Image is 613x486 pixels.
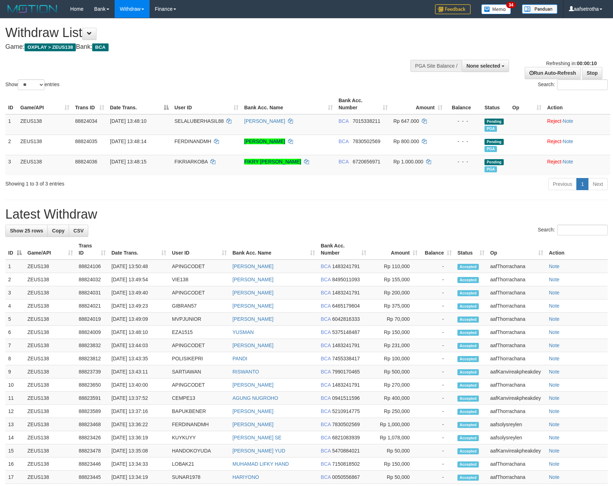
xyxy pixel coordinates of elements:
[232,435,282,440] a: [PERSON_NAME] SE
[5,114,17,135] td: 1
[5,4,59,14] img: MOTION_logo.png
[5,365,25,378] td: 9
[76,378,109,392] td: 88823650
[5,43,402,51] h4: Game: Bank:
[549,382,560,388] a: Note
[25,286,76,299] td: ZEUS138
[448,138,479,145] div: - - -
[547,118,561,124] a: Reject
[420,260,455,273] td: -
[110,139,146,144] span: [DATE] 13:48:14
[244,159,301,164] a: FIKRY [PERSON_NAME]
[563,118,573,124] a: Note
[109,418,169,431] td: [DATE] 13:36:22
[169,405,230,418] td: BAPUKBENER
[332,422,360,427] span: Copy 7830502569 to clipboard
[506,2,516,8] span: 34
[169,326,230,339] td: EZA1515
[549,369,560,375] a: Note
[420,431,455,444] td: -
[169,273,230,286] td: VIE138
[109,444,169,458] td: [DATE] 13:35:08
[76,365,109,378] td: 88823739
[332,303,360,309] span: Copy 6465179604 to clipboard
[321,343,331,348] span: BCA
[25,313,76,326] td: ZEUS138
[321,316,331,322] span: BCA
[420,352,455,365] td: -
[369,313,420,326] td: Rp 70,000
[420,299,455,313] td: -
[5,239,25,260] th: ID: activate to sort column descending
[549,277,560,282] a: Note
[76,326,109,339] td: 88824009
[5,405,25,418] td: 12
[109,286,169,299] td: [DATE] 13:49:40
[557,79,608,90] input: Search:
[332,343,360,348] span: Copy 1483241791 to clipboard
[588,178,608,190] a: Next
[5,177,250,187] div: Showing 1 to 3 of 3 entries
[25,239,76,260] th: Game/API: activate to sort column ascending
[332,382,360,388] span: Copy 1483241791 to clipboard
[484,166,497,172] span: Marked by aafsolysreylen
[109,326,169,339] td: [DATE] 13:48:10
[321,382,331,388] span: BCA
[76,286,109,299] td: 88824031
[484,119,504,125] span: Pending
[321,263,331,269] span: BCA
[484,126,497,132] span: Marked by aafsolysreylen
[547,139,561,144] a: Reject
[321,369,331,375] span: BCA
[25,299,76,313] td: ZEUS138
[5,207,608,221] h1: Latest Withdraw
[109,365,169,378] td: [DATE] 13:43:11
[169,299,230,313] td: GIBRAN57
[76,313,109,326] td: 88824019
[172,94,241,114] th: User ID: activate to sort column ascending
[5,225,48,237] a: Show 25 rows
[25,339,76,352] td: ZEUS138
[549,422,560,427] a: Note
[369,365,420,378] td: Rp 500,000
[457,435,479,441] span: Accepted
[549,343,560,348] a: Note
[76,299,109,313] td: 88824021
[232,382,273,388] a: [PERSON_NAME]
[525,67,581,79] a: Run Auto-Refresh
[25,392,76,405] td: ZEUS138
[109,239,169,260] th: Date Trans.: activate to sort column ascending
[92,43,108,51] span: BCA
[232,408,273,414] a: [PERSON_NAME]
[232,474,259,480] a: HARIYONO
[169,418,230,431] td: FERDINANDMH
[549,448,560,454] a: Note
[457,290,479,296] span: Accepted
[109,260,169,273] td: [DATE] 13:50:48
[109,392,169,405] td: [DATE] 13:37:52
[538,225,608,235] label: Search:
[47,225,69,237] a: Copy
[457,317,479,323] span: Accepted
[548,178,577,190] a: Previous
[457,409,479,415] span: Accepted
[232,316,273,322] a: [PERSON_NAME]
[487,326,546,339] td: aafThorrachana
[76,418,109,431] td: 88823468
[321,422,331,427] span: BCA
[393,159,423,164] span: Rp 1.000.000
[169,431,230,444] td: KUYKUYY
[457,303,479,309] span: Accepted
[174,139,211,144] span: FERDINANDMH
[321,356,331,361] span: BCA
[393,118,419,124] span: Rp 647.000
[5,26,402,40] h1: Withdraw List
[25,378,76,392] td: ZEUS138
[230,239,318,260] th: Bank Acc. Name: activate to sort column ascending
[321,303,331,309] span: BCA
[5,352,25,365] td: 8
[232,356,247,361] a: PANDI
[5,94,17,114] th: ID
[369,405,420,418] td: Rp 250,000
[76,405,109,418] td: 88823589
